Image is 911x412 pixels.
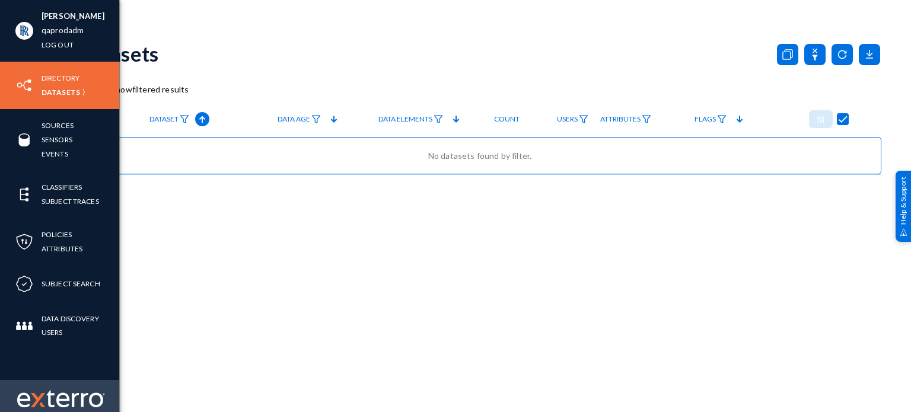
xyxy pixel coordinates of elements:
span: Attributes [600,115,641,123]
img: help_support.svg [900,228,907,236]
a: Flags [689,109,732,130]
span: Dataset [149,115,179,123]
a: Log out [42,38,74,52]
li: [PERSON_NAME] [42,9,104,24]
a: Data Age [272,109,327,130]
div: Help & Support [896,170,911,241]
a: Policies [42,228,72,241]
a: Subject Traces [42,194,99,208]
img: icon-elements.svg [15,186,33,203]
a: Subject Search [42,277,100,290]
img: icon-members.svg [15,317,33,335]
a: Events [42,147,68,161]
span: Data Elements [378,115,432,123]
span: Show filtered results [81,84,189,94]
img: icon-filter.svg [717,115,727,123]
a: Dataset [144,109,195,130]
span: Data Age [278,115,310,123]
a: Sources [42,119,74,132]
a: Data Discovery Users [42,312,119,339]
span: Users [557,115,578,123]
a: Sensors [42,133,72,146]
a: Datasets [42,85,80,99]
img: exterro-logo.svg [31,393,45,407]
img: icon-inventory.svg [15,76,33,94]
span: Flags [695,115,716,123]
a: Classifiers [42,180,82,194]
a: Attributes [594,109,657,130]
a: Users [551,109,594,130]
span: Count [494,115,520,123]
a: Attributes [42,242,82,255]
img: icon-sources.svg [15,131,33,149]
img: icon-compliance.svg [15,275,33,293]
img: exterro-work-mark.svg [17,389,105,407]
a: Data Elements [372,109,449,130]
a: qaprodadm [42,24,84,37]
img: icon-filter.svg [642,115,651,123]
div: No datasets found by filter. [91,149,869,162]
a: Directory [42,71,79,85]
img: icon-filter.svg [434,115,443,123]
img: icon-policies.svg [15,233,33,251]
img: icon-filter.svg [180,115,189,123]
img: icon-filter.svg [311,115,321,123]
img: ACg8ocIYTKoRdXkEwFzTB5MD8V-_dbWh6aohPNDc60sa0202AD9Ucmo=s96-c [15,22,33,40]
img: icon-filter.svg [579,115,588,123]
